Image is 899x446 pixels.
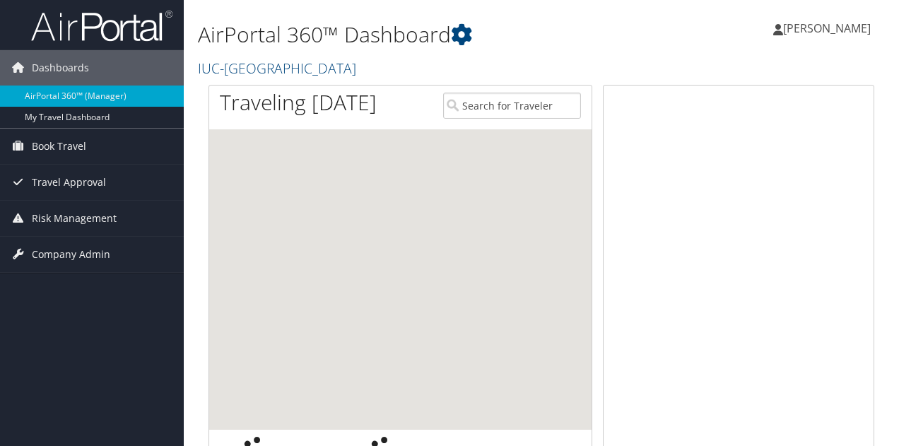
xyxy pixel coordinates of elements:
h1: AirPortal 360™ Dashboard [198,20,656,49]
a: IUC-[GEOGRAPHIC_DATA] [198,59,360,78]
span: [PERSON_NAME] [783,20,871,36]
a: [PERSON_NAME] [773,7,885,49]
span: Risk Management [32,201,117,236]
span: Travel Approval [32,165,106,200]
span: Book Travel [32,129,86,164]
span: Company Admin [32,237,110,272]
h1: Traveling [DATE] [220,88,377,117]
span: Dashboards [32,50,89,86]
img: airportal-logo.png [31,9,172,42]
input: Search for Traveler [443,93,582,119]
